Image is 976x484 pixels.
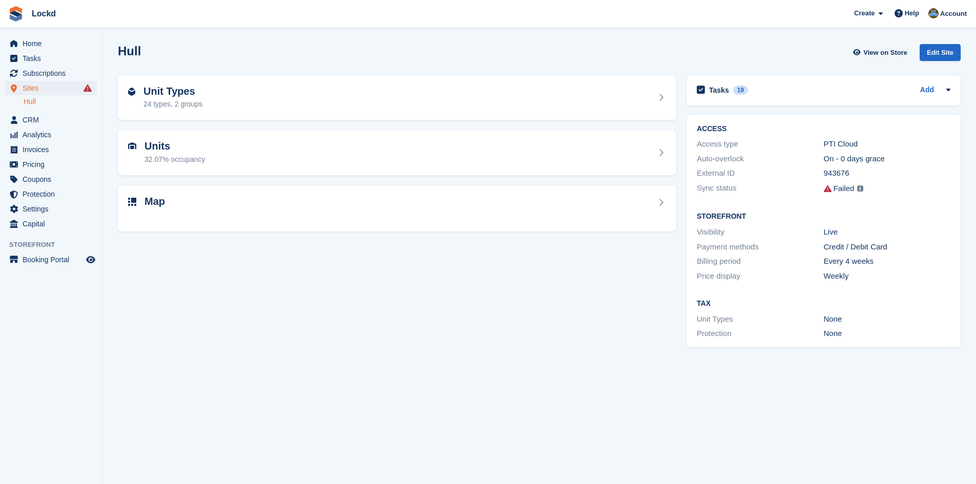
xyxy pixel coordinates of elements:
[697,300,950,308] h2: Tax
[24,97,97,107] a: Hull
[144,154,205,165] div: 32.07% occupancy
[697,241,823,253] div: Payment methods
[5,81,97,95] a: menu
[128,88,135,96] img: unit-type-icn-2b2737a686de81e16bb02015468b77c625bbabd49415b5ef34ead5e3b44a266d.svg
[128,198,136,206] img: map-icn-33ee37083ee616e46c38cad1a60f524a97daa1e2b2c8c0bc3eb3415660979fc1.svg
[5,128,97,142] a: menu
[857,185,863,192] img: icon-info-grey-7440780725fd019a000dd9b08b2336e03edf1995a4989e88bcd33f0948082b44.svg
[23,128,84,142] span: Analytics
[8,6,24,22] img: stora-icon-8386f47178a22dfd0bd8f6a31ec36ba5ce8667c1dd55bd0f319d3a0aa187defe.svg
[143,86,202,97] h2: Unit Types
[920,44,961,61] div: Edit Site
[85,254,97,266] a: Preview store
[824,153,950,165] div: On - 0 days grace
[5,157,97,172] a: menu
[697,182,823,195] div: Sync status
[23,252,84,267] span: Booking Portal
[5,187,97,201] a: menu
[834,183,855,195] div: Failed
[824,138,950,150] div: PTI Cloud
[863,48,907,58] span: View on Store
[128,142,136,150] img: unit-icn-7be61d7bf1b0ce9d3e12c5938cc71ed9869f7b940bace4675aadf7bd6d80202e.svg
[143,99,202,110] div: 24 types, 2 groups
[697,153,823,165] div: Auto-overlock
[697,328,823,340] div: Protection
[23,187,84,201] span: Protection
[920,44,961,65] a: Edit Site
[144,196,165,207] h2: Map
[23,113,84,127] span: CRM
[709,86,729,95] h2: Tasks
[5,172,97,186] a: menu
[824,328,950,340] div: None
[118,75,676,120] a: Unit Types 24 types, 2 groups
[733,86,748,95] div: 19
[697,270,823,282] div: Price display
[905,8,919,18] span: Help
[5,51,97,66] a: menu
[928,8,939,18] img: Paul Budding
[23,36,84,51] span: Home
[5,217,97,231] a: menu
[23,142,84,157] span: Invoices
[118,130,676,175] a: Units 32.07% occupancy
[852,44,911,61] a: View on Store
[84,84,92,92] i: Smart entry sync failures have occurred
[23,217,84,231] span: Capital
[940,9,967,19] span: Account
[697,125,950,133] h2: ACCESS
[697,313,823,325] div: Unit Types
[824,241,950,253] div: Credit / Debit Card
[920,85,934,96] a: Add
[23,172,84,186] span: Coupons
[824,167,950,179] div: 943676
[23,202,84,216] span: Settings
[5,142,97,157] a: menu
[23,66,84,80] span: Subscriptions
[5,113,97,127] a: menu
[697,213,950,221] h2: Storefront
[28,5,60,22] a: Lockd
[824,270,950,282] div: Weekly
[854,8,875,18] span: Create
[697,167,823,179] div: External ID
[23,81,84,95] span: Sites
[144,140,205,152] h2: Units
[5,66,97,80] a: menu
[824,226,950,238] div: Live
[118,44,141,58] h2: Hull
[118,185,676,232] a: Map
[23,157,84,172] span: Pricing
[5,36,97,51] a: menu
[5,202,97,216] a: menu
[9,240,102,250] span: Storefront
[697,138,823,150] div: Access type
[824,313,950,325] div: None
[824,256,950,267] div: Every 4 weeks
[5,252,97,267] a: menu
[697,256,823,267] div: Billing period
[23,51,84,66] span: Tasks
[697,226,823,238] div: Visibility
